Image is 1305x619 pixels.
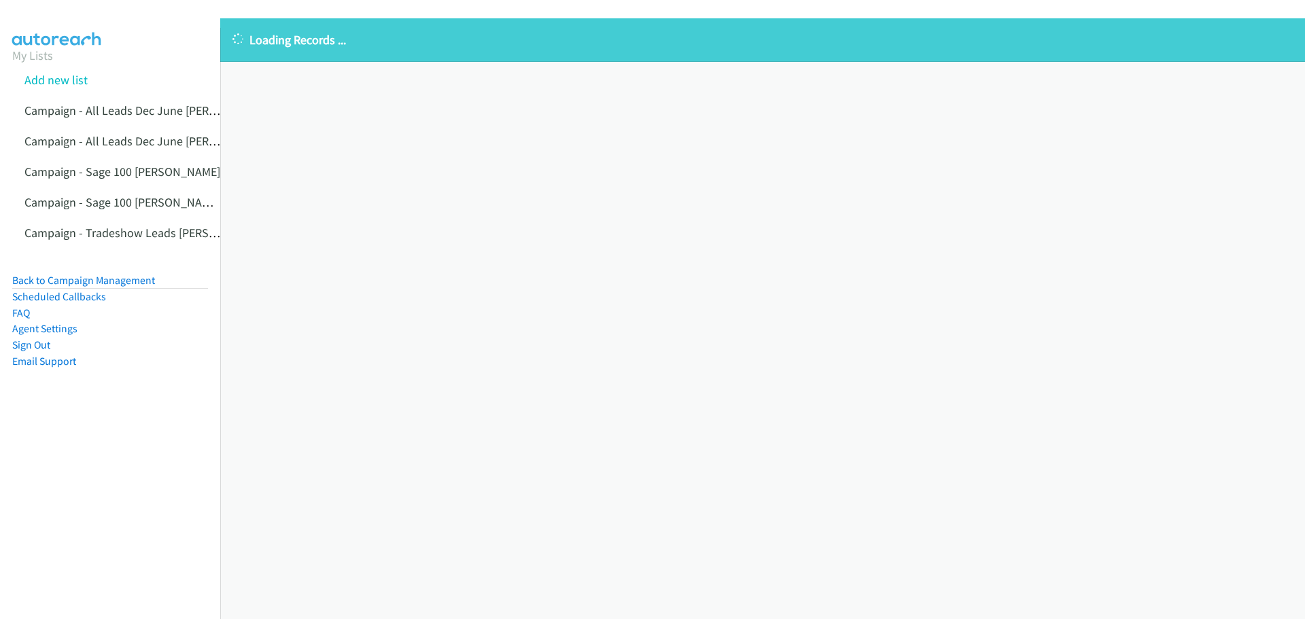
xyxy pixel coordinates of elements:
a: Campaign - Sage 100 [PERSON_NAME] [24,164,220,179]
p: Loading Records ... [232,31,1293,49]
a: Sign Out [12,338,50,351]
a: FAQ [12,306,30,319]
a: Scheduled Callbacks [12,290,106,303]
a: Email Support [12,355,76,368]
a: Add new list [24,72,88,88]
a: My Lists [12,48,53,63]
a: Agent Settings [12,322,77,335]
a: Campaign - Sage 100 [PERSON_NAME] Cloned [24,194,260,210]
a: Campaign - All Leads Dec June [PERSON_NAME] [24,103,271,118]
a: Campaign - All Leads Dec June [PERSON_NAME] Cloned [24,133,311,149]
a: Back to Campaign Management [12,274,155,287]
a: Campaign - Tradeshow Leads [PERSON_NAME] Cloned [24,225,304,241]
